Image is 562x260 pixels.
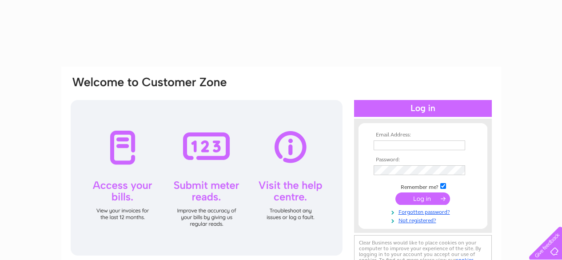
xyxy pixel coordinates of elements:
input: Submit [395,192,450,205]
th: Email Address: [371,132,474,138]
a: Forgotten password? [374,207,474,216]
th: Password: [371,157,474,163]
a: Not registered? [374,216,474,224]
td: Remember me? [371,182,474,191]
